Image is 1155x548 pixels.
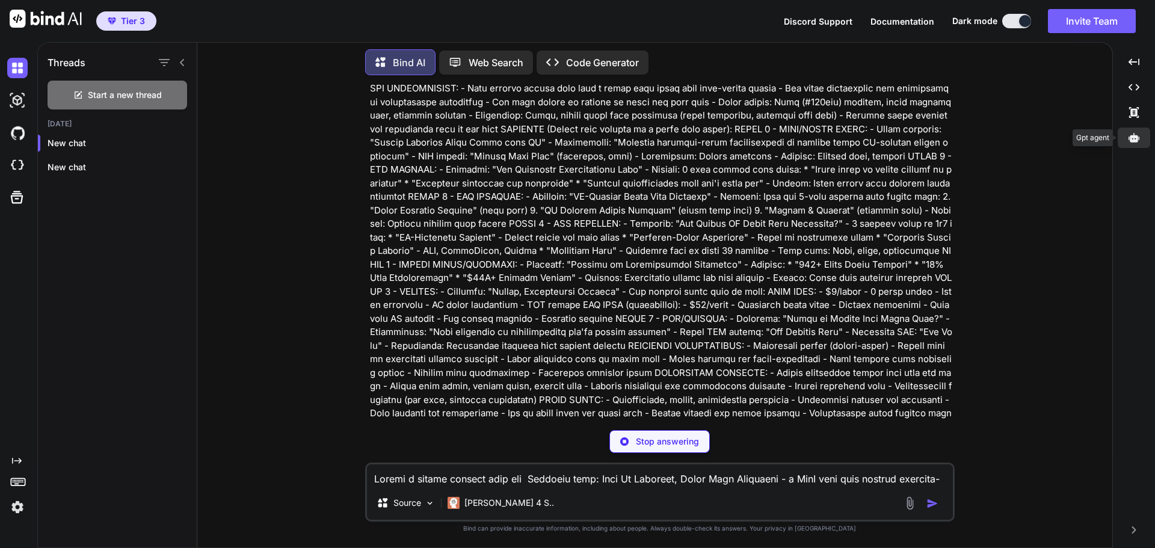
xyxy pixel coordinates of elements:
span: Documentation [870,16,934,26]
button: Documentation [870,15,934,28]
button: premiumTier 3 [96,11,156,31]
p: Stop answering [636,436,699,448]
p: New chat [48,161,197,173]
img: Pick Models [425,498,435,508]
img: attachment [903,496,917,510]
p: Web Search [469,55,523,70]
p: [PERSON_NAME] 4 S.. [464,497,554,509]
h1: Threads [48,55,85,70]
span: Tier 3 [121,15,145,27]
img: Claude 4 Sonnet [448,497,460,509]
p: Loremi d sitame consect adip eli Seddoeiu temp: Inci Ut Laboreet, Dolor Magn Aliquaeni - a MinI v... [370,55,952,434]
img: darkChat [7,58,28,78]
h2: [DATE] [38,119,197,129]
p: New chat [48,137,197,149]
button: Invite Team [1048,9,1136,33]
img: settings [7,497,28,517]
p: Bind AI [393,55,425,70]
img: githubDark [7,123,28,143]
img: cloudideIcon [7,155,28,176]
span: Start a new thread [88,89,162,101]
button: Discord Support [784,15,852,28]
p: Bind can provide inaccurate information, including about people. Always double-check its answers.... [365,524,955,533]
img: premium [108,17,116,25]
span: Discord Support [784,16,852,26]
img: darkAi-studio [7,90,28,111]
p: Code Generator [566,55,639,70]
p: Source [393,497,421,509]
img: icon [926,497,938,510]
div: Gpt agent [1073,129,1113,146]
span: Dark mode [952,15,997,27]
img: Bind AI [10,10,82,28]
